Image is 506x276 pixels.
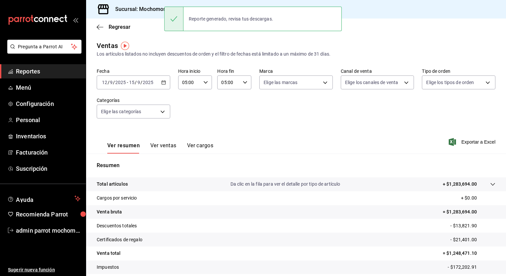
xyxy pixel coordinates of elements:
span: Sugerir nueva función [8,266,80,273]
label: Canal de venta [341,69,414,73]
button: Ver cargos [187,142,214,154]
p: Certificados de regalo [97,236,142,243]
input: -- [102,80,108,85]
label: Hora fin [217,69,251,73]
p: - $13,821.90 [450,222,495,229]
div: Los artículos listados no incluyen descuentos de orden y el filtro de fechas está limitado a un m... [97,51,495,58]
div: Reporte generado, revisa tus descargas. [183,12,278,26]
span: Suscripción [16,164,80,173]
label: Hora inicio [178,69,212,73]
span: Personal [16,115,80,124]
input: -- [137,80,140,85]
span: Recomienda Parrot [16,210,80,219]
span: Elige las marcas [264,79,297,86]
p: Venta bruta [97,208,122,215]
span: Ayuda [16,195,72,203]
button: Regresar [97,24,130,30]
p: = $1,248,471.10 [443,250,495,257]
p: Total artículos [97,181,128,188]
p: + $0.00 [461,195,495,202]
label: Marca [259,69,333,73]
span: Menú [16,83,80,92]
span: - [127,80,128,85]
input: -- [129,80,135,85]
span: Inventarios [16,132,80,141]
div: Ventas [97,41,118,51]
p: Cargos por servicio [97,195,137,202]
span: admin parrot mochomos [16,226,80,235]
p: Impuestos [97,264,119,271]
button: Ver resumen [107,142,140,154]
button: Ver ventas [150,142,177,154]
p: Descuentos totales [97,222,137,229]
input: ---- [142,80,154,85]
button: open_drawer_menu [73,17,78,23]
p: Da clic en la fila para ver el detalle por tipo de artículo [230,181,340,188]
p: = $1,283,694.00 [443,208,495,215]
span: Regresar [109,24,130,30]
span: Configuración [16,99,80,108]
span: Elige los canales de venta [345,79,398,86]
span: Pregunta a Parrot AI [18,43,71,50]
p: - $21,401.00 [450,236,495,243]
p: + $1,283,694.00 [443,181,477,188]
span: Reportes [16,67,80,76]
span: / [113,80,115,85]
a: Pregunta a Parrot AI [5,48,81,55]
p: Resumen [97,161,495,169]
label: Categorías [97,98,170,103]
div: navigation tabs [107,142,213,154]
span: / [140,80,142,85]
span: / [108,80,110,85]
p: - $172,202.91 [448,264,495,271]
button: Exportar a Excel [450,138,495,146]
input: ---- [115,80,126,85]
h3: Sucursal: Mochomos (Mty) [110,5,180,13]
button: Pregunta a Parrot AI [7,40,81,54]
p: Venta total [97,250,121,257]
span: Elige los tipos de orden [426,79,474,86]
span: / [135,80,137,85]
span: Facturación [16,148,80,157]
input: -- [110,80,113,85]
label: Tipo de orden [422,69,495,73]
label: Fecha [97,69,170,73]
img: Tooltip marker [121,42,129,50]
span: Elige las categorías [101,108,141,115]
